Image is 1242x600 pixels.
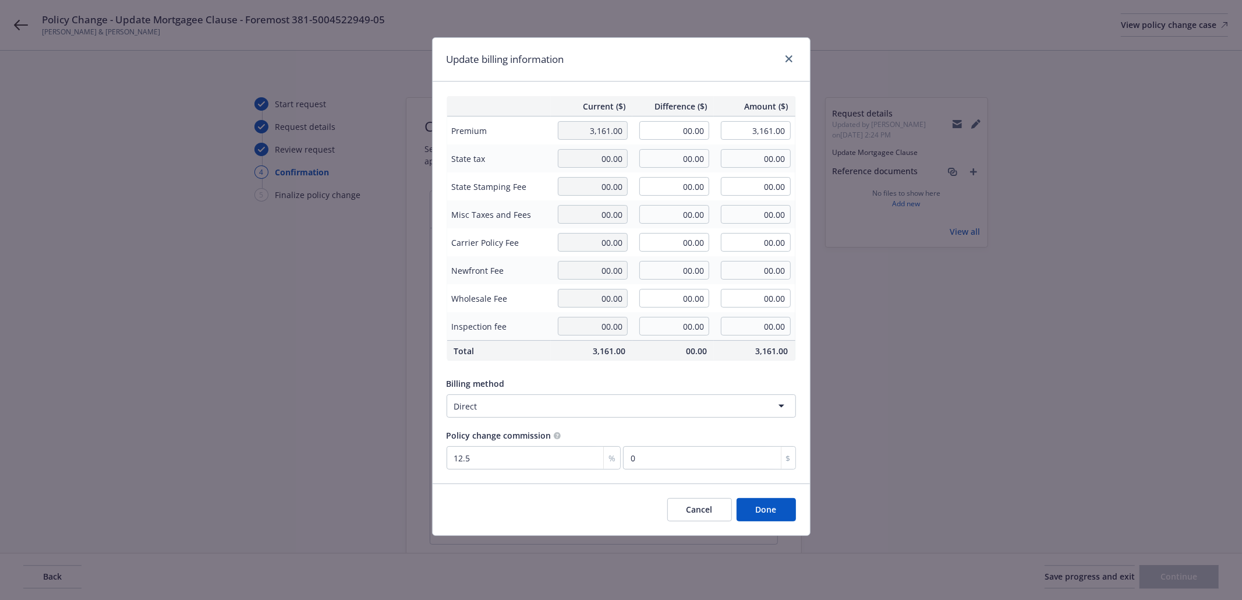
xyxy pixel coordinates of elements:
[608,452,615,464] span: %
[452,264,547,277] span: Newfront Fee
[667,498,732,521] button: Cancel
[558,345,625,357] span: 3,161.00
[721,345,788,357] span: 3,161.00
[737,498,796,521] button: Done
[558,100,625,112] span: Current ($)
[786,452,791,464] span: $
[452,125,547,137] span: Premium
[639,100,707,112] span: Difference ($)
[452,181,547,193] span: State Stamping Fee
[452,237,547,249] span: Carrier Policy Fee
[639,345,707,357] span: 00.00
[447,430,551,441] span: Policy change commission
[452,292,547,305] span: Wholesale Fee
[452,209,547,221] span: Misc Taxes and Fees
[454,345,544,357] span: Total
[452,153,547,165] span: State tax
[452,320,547,333] span: Inspection fee
[782,52,796,66] a: close
[447,378,505,389] span: Billing method
[721,100,788,112] span: Amount ($)
[447,52,564,67] h1: Update billing information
